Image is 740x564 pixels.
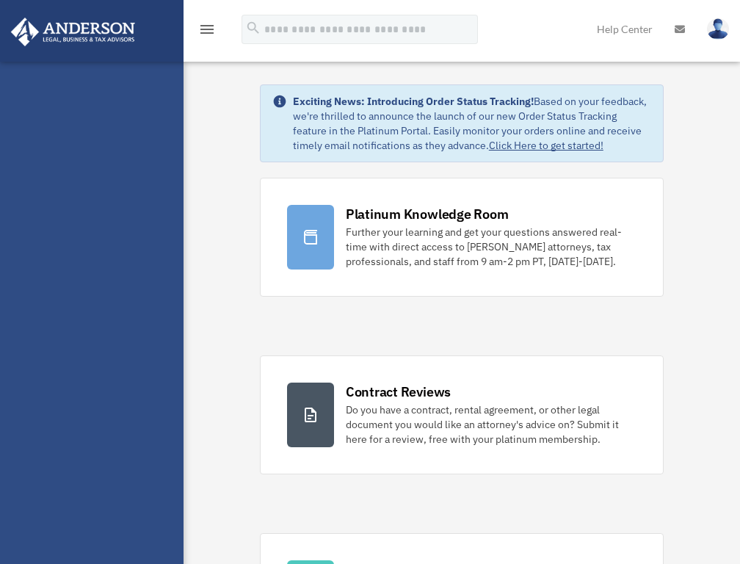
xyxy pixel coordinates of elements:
[245,20,261,36] i: search
[489,139,603,152] a: Click Here to get started!
[198,21,216,38] i: menu
[7,18,139,46] img: Anderson Advisors Platinum Portal
[260,355,664,474] a: Contract Reviews Do you have a contract, rental agreement, or other legal document you would like...
[293,94,651,153] div: Based on your feedback, we're thrilled to announce the launch of our new Order Status Tracking fe...
[346,383,451,401] div: Contract Reviews
[293,95,534,108] strong: Exciting News: Introducing Order Status Tracking!
[346,205,509,223] div: Platinum Knowledge Room
[707,18,729,40] img: User Pic
[260,178,664,297] a: Platinum Knowledge Room Further your learning and get your questions answered real-time with dire...
[198,26,216,38] a: menu
[346,402,636,446] div: Do you have a contract, rental agreement, or other legal document you would like an attorney's ad...
[346,225,636,269] div: Further your learning and get your questions answered real-time with direct access to [PERSON_NAM...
